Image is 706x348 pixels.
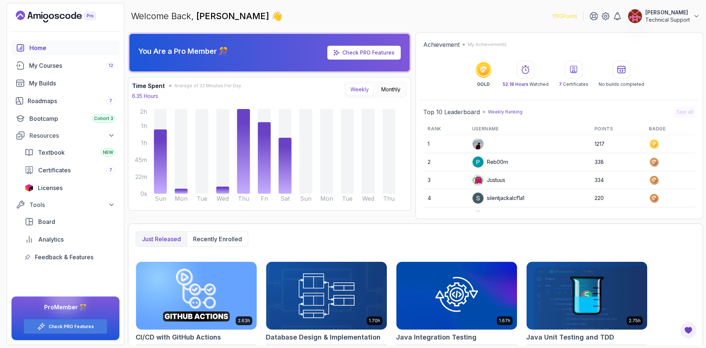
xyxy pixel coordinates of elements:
[132,81,165,90] h3: Time Spent
[238,318,250,324] p: 2.63h
[11,58,120,73] a: courses
[196,11,271,21] span: [PERSON_NAME]
[503,81,528,87] span: 52.18 Hours
[327,46,401,60] a: Check PRO Features
[281,195,290,202] tspan: Sat
[261,195,268,202] tspan: Fri
[477,81,490,87] p: GOLD
[20,163,120,177] a: certificates
[29,200,115,209] div: Tools
[20,232,120,247] a: analytics
[590,189,645,207] td: 220
[138,46,228,56] p: You Are a Pro Member 🎊
[645,9,690,16] p: [PERSON_NAME]
[590,153,645,171] td: 338
[140,108,147,115] tspan: 2h
[396,332,477,342] h2: Java Integration Testing
[136,232,187,246] button: Just released
[136,262,257,330] img: CI/CD with GitHub Actions card
[473,175,484,186] img: default monster avatar
[28,96,115,105] div: Roadmaps
[396,262,517,330] img: Java Integration Testing card
[135,173,147,180] tspan: 22m
[108,63,113,68] span: 12
[38,217,55,226] span: Board
[217,195,229,202] tspan: Wed
[38,166,71,175] span: Certificates
[11,41,120,55] a: home
[300,195,311,202] tspan: Sun
[266,262,387,330] img: Database Design & Implementation card
[187,232,248,246] button: Recently enrolled
[109,98,112,104] span: 7
[131,10,282,22] p: Welcome Back,
[132,92,158,100] p: 6.35 Hours
[271,10,284,23] span: 👋
[29,43,115,52] div: Home
[499,318,510,324] p: 1.67h
[140,190,147,197] tspan: 0s
[423,135,467,153] td: 1
[38,183,63,192] span: Licenses
[136,332,221,342] h2: CI/CD with GitHub Actions
[11,198,120,211] button: Tools
[320,195,333,202] tspan: Mon
[25,184,33,191] img: jetbrains icon
[342,49,395,56] a: Check PRO Features
[552,13,577,20] p: 1190 Points
[346,83,374,96] button: Weekly
[141,139,147,147] tspan: 1h
[38,148,65,157] span: Textbook
[423,153,467,171] td: 2
[266,332,381,342] h2: Database Design & Implementation
[49,324,94,330] a: Check PRO Features
[423,40,460,49] h2: Achievement
[559,81,588,87] p: Certificates
[472,174,505,186] div: Justuus
[29,79,115,88] div: My Builds
[141,122,147,130] tspan: 1h
[645,123,695,135] th: Badge
[29,131,115,140] div: Resources
[559,81,562,87] span: 7
[103,150,113,155] span: NEW
[423,207,467,225] td: 5
[674,107,695,117] button: See all
[503,81,549,87] p: Watched
[362,195,374,202] tspan: Wed
[590,123,645,135] th: Points
[193,235,242,243] p: Recently enrolled
[94,116,113,122] span: Cohort 3
[342,195,353,202] tspan: Tue
[423,189,467,207] td: 4
[628,9,642,23] img: user profile image
[680,321,697,339] button: Open Feedback Button
[135,156,147,164] tspan: 45m
[16,11,113,22] a: Landing page
[473,211,484,222] img: user profile image
[11,76,120,91] a: builds
[38,235,64,244] span: Analytics
[590,207,645,225] td: 217
[473,138,484,150] img: user profile image
[527,262,647,330] img: Java Unit Testing and TDD card
[11,129,120,142] button: Resources
[468,123,590,135] th: Username
[174,83,241,89] span: Average of 32 Minutes Per Day
[142,235,181,243] p: Just released
[423,171,467,189] td: 3
[109,167,112,173] span: 7
[20,180,120,195] a: licenses
[155,195,166,202] tspan: Sun
[423,108,480,116] h2: Top 10 Leaderboard
[29,61,115,70] div: My Courses
[628,9,700,24] button: user profile image[PERSON_NAME]Technical Support
[472,156,508,168] div: Reb00rn
[11,94,120,108] a: roadmaps
[175,195,188,202] tspan: Mon
[20,145,120,160] a: textbook
[197,195,207,202] tspan: Tue
[20,250,120,264] a: feedback
[24,319,107,334] button: Check PRO Features
[11,111,120,126] a: bootcamp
